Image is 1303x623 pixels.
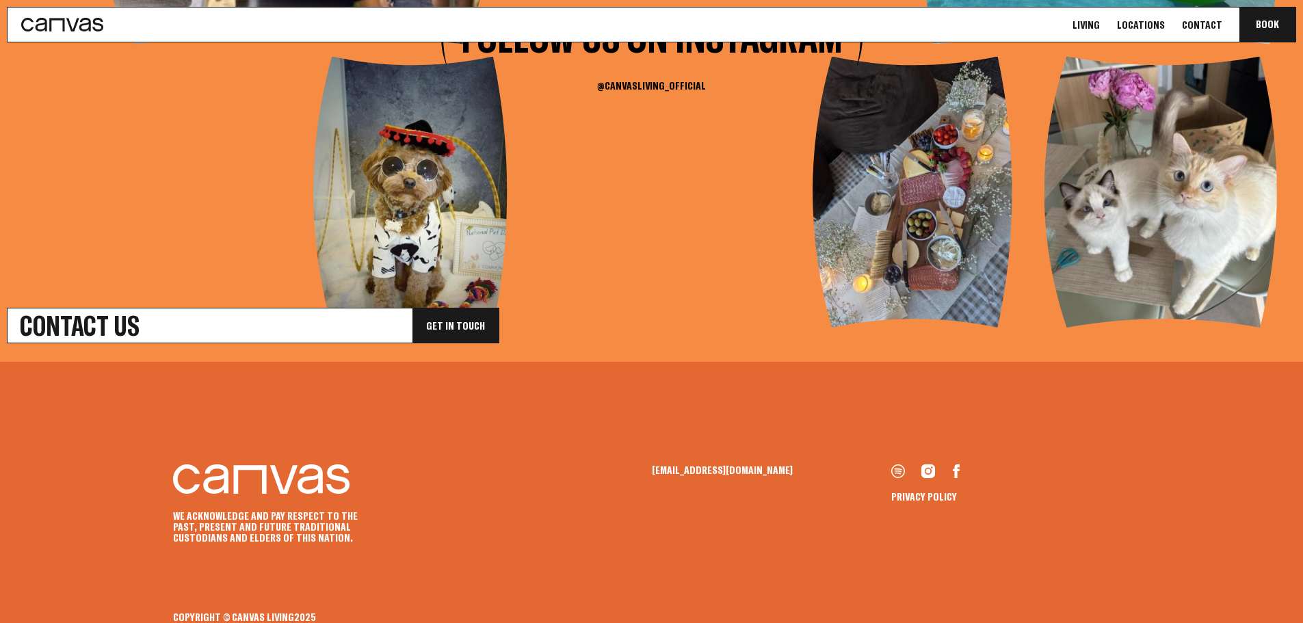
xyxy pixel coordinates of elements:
a: Living [1068,18,1104,32]
div: Get In Touch [412,308,499,343]
button: Book [1239,8,1295,42]
a: Privacy Policy [891,491,957,502]
a: Contact UsGet In Touch [7,308,499,343]
a: Contact [1178,18,1226,32]
p: We acknowledge and pay respect to the past, present and future Traditional Custodians and Elders ... [173,510,378,543]
a: [EMAIL_ADDRESS][DOMAIN_NAME] [652,464,891,475]
a: Locations [1113,18,1169,32]
div: Copyright © Canvas Living 2025 [173,611,1131,622]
